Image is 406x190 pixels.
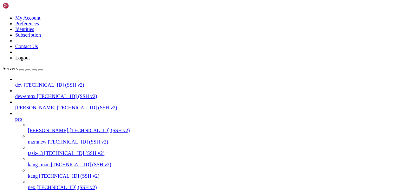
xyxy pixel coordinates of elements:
[15,82,23,88] span: dev
[28,150,43,156] span: task-13
[36,185,97,190] span: [TECHNICAL_ID] (SSH v2)
[15,32,41,38] a: Subscription
[3,66,18,71] span: Servers
[15,15,41,21] a: My Account
[51,162,111,167] span: [TECHNICAL_ID] (SSH v2)
[44,150,104,156] span: [TECHNICAL_ID] (SSH v2)
[28,122,403,133] li: [PERSON_NAME] [TECHNICAL_ID] (SSH v2)
[15,94,403,99] a: dev-emqx [TECHNICAL_ID] (SSH v2)
[15,116,22,122] span: pro
[15,82,403,88] a: dev [TECHNICAL_ID] (SSH v2)
[28,162,49,167] span: kang-mzm
[28,133,403,145] li: mzmnew [TECHNICAL_ID] (SSH v2)
[28,162,403,168] a: kang-mzm [TECHNICAL_ID] (SSH v2)
[15,99,403,111] li: [PERSON_NAME] [TECHNICAL_ID] (SSH v2)
[15,116,403,122] a: pro
[3,66,43,71] a: Servers
[28,145,403,156] li: task-13 [TECHNICAL_ID] (SSH v2)
[28,185,35,190] span: nex
[57,105,117,110] span: [TECHNICAL_ID] (SSH v2)
[28,173,38,179] span: kang
[37,94,97,99] span: [TECHNICAL_ID] (SSH v2)
[3,3,39,9] img: Shellngn
[15,21,39,26] a: Preferences
[15,105,56,110] span: [PERSON_NAME]
[48,139,108,144] span: [TECHNICAL_ID] (SSH v2)
[28,128,68,133] span: [PERSON_NAME]
[28,128,403,133] a: [PERSON_NAME] [TECHNICAL_ID] (SSH v2)
[28,150,403,156] a: task-13 [TECHNICAL_ID] (SSH v2)
[15,27,34,32] a: Identities
[15,77,403,88] li: dev [TECHNICAL_ID] (SSH v2)
[28,139,47,144] span: mzmnew
[28,168,403,179] li: kang [TECHNICAL_ID] (SSH v2)
[24,82,84,88] span: [TECHNICAL_ID] (SSH v2)
[39,173,99,179] span: [TECHNICAL_ID] (SSH v2)
[28,156,403,168] li: kang-mzm [TECHNICAL_ID] (SSH v2)
[69,128,130,133] span: [TECHNICAL_ID] (SSH v2)
[15,44,38,49] a: Contact Us
[15,88,403,99] li: dev-emqx [TECHNICAL_ID] (SSH v2)
[15,105,403,111] a: [PERSON_NAME] [TECHNICAL_ID] (SSH v2)
[15,94,36,99] span: dev-emqx
[15,55,30,60] a: Logout
[28,139,403,145] a: mzmnew [TECHNICAL_ID] (SSH v2)
[28,173,403,179] a: kang [TECHNICAL_ID] (SSH v2)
